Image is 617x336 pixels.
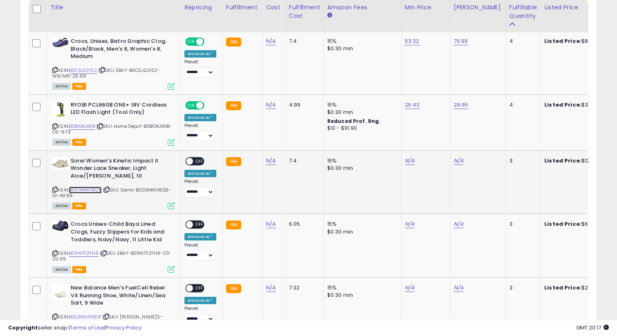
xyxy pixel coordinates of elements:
[226,3,259,12] div: Fulfillment
[52,83,71,90] span: All listings currently available for purchase on Amazon
[52,139,71,146] span: All listings currently available for purchase on Amazon
[52,38,69,48] img: 41gok7FpctL._SL40_.jpg
[327,3,398,12] div: Amazon Fees
[226,157,241,166] small: FBA
[327,228,395,236] div: $0.30 min
[509,220,535,228] div: 3
[71,284,170,309] b: New Balance Men's FuelCell Rebel V4 Running Shoe, White/Linen/Sea Salt, 9 Wide
[226,101,241,110] small: FBA
[184,59,216,78] div: Preset:
[327,284,395,291] div: 15%
[266,157,276,165] a: N/A
[52,157,175,209] div: ASIN:
[186,38,196,45] span: ON
[52,284,175,336] div: ASIN:
[184,3,219,12] div: Repricing
[184,233,216,240] div: Amazon AI *
[226,38,241,47] small: FBA
[71,157,170,182] b: Sorel Women's Kinetic Impact II Wonder Lace Sneaker, Light Aloe/[PERSON_NAME], 10
[289,284,317,291] div: 7.32
[69,187,102,194] a: B0D3MNV8Q6
[184,114,216,121] div: Amazon AI *
[454,37,468,45] a: 79.99
[327,125,395,132] div: $10 - $10.90
[52,101,175,145] div: ASIN:
[289,220,317,228] div: 6.05
[52,284,69,300] img: 21YaNR5DPCL._SL40_.jpg
[544,220,612,228] div: $60.00
[544,157,612,165] div: $120.00
[544,284,581,291] b: Listed Price:
[52,266,71,273] span: All listings currently available for purchase on Amazon
[405,3,447,12] div: Min Price
[405,284,415,292] a: N/A
[52,250,172,262] span: | SKU: EBAY-B09N7FZFH9-C11-20.99
[8,324,142,332] div: seller snap | |
[69,67,97,74] a: B0C5JZJVS2
[52,220,69,231] img: 4185D9cR+8L._SL40_.jpg
[71,101,170,118] b: RYOBI PCL660B ONE+ 18V Cordless LED Flash Light (Tool Only)
[327,291,395,299] div: $0.30 min
[71,220,170,245] b: Crocs Unisex-Child Baya Lined Clogs, Fuzzy Slippers for Kids and Toddlers, Navy/Navy, 11 Little Kid
[193,221,206,228] span: OFF
[52,101,69,118] img: 316RzMOk5HL._SL40_.jpg
[544,157,581,165] b: Listed Price:
[405,37,419,45] a: 53.32
[184,297,216,304] div: Amazon AI *
[203,102,216,109] span: OFF
[203,38,216,45] span: OFF
[72,266,86,273] span: FBA
[327,38,395,45] div: 15%
[226,220,241,229] small: FBA
[576,324,609,332] span: 2025-10-9 20:17 GMT
[327,157,395,165] div: 15%
[71,38,170,62] b: Crocs, Unisex, Bistro Graphic Clog, Black/Black, Men's 6, Women's 8, Medium
[184,243,216,261] div: Preset:
[544,3,615,12] div: Listed Price
[289,157,317,165] div: 7.4
[52,67,160,79] span: | SKU: EBAY-B0C5JZJVS2-W8/M6-26.99
[184,170,216,177] div: Amazon AI *
[544,37,581,45] b: Listed Price:
[72,202,86,209] span: FBA
[52,38,175,89] div: ASIN:
[544,284,612,291] div: $200.00
[266,284,276,292] a: N/A
[327,109,395,116] div: $0.30 min
[405,101,420,109] a: 26.43
[266,220,276,228] a: N/A
[52,202,71,209] span: All listings currently available for purchase on Amazon
[509,3,537,20] div: Fulfillable Quantity
[50,3,178,12] div: Title
[327,101,395,109] div: 15%
[184,179,216,197] div: Preset:
[289,101,317,109] div: 4.99
[184,123,216,141] div: Preset:
[289,38,317,45] div: 7.4
[69,123,95,130] a: B0B1GKJXNB
[52,157,69,169] img: 316p4n0gMCL._SL40_.jpg
[184,306,216,324] div: Preset:
[52,220,175,272] div: ASIN:
[544,101,581,109] b: Listed Price:
[69,250,99,257] a: B09N7FZFH9
[266,101,276,109] a: N/A
[289,3,320,20] div: Fulfillment Cost
[72,139,86,146] span: FBA
[454,284,464,292] a: N/A
[509,157,535,165] div: 3
[509,101,535,109] div: 4
[327,165,395,172] div: $0.30 min
[454,3,502,12] div: [PERSON_NAME]
[8,324,38,332] strong: Copyright
[327,12,332,19] small: Amazon Fees.
[509,38,535,45] div: 4
[266,3,282,12] div: Cost
[327,220,395,228] div: 15%
[405,157,415,165] a: N/A
[454,101,468,109] a: 29.95
[327,118,381,125] b: Reduced Prof. Rng.
[52,123,172,135] span: | SKU: Home Depot-B0B1GKJXNB-OS-6.73
[72,83,86,90] span: FBA
[454,220,464,228] a: N/A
